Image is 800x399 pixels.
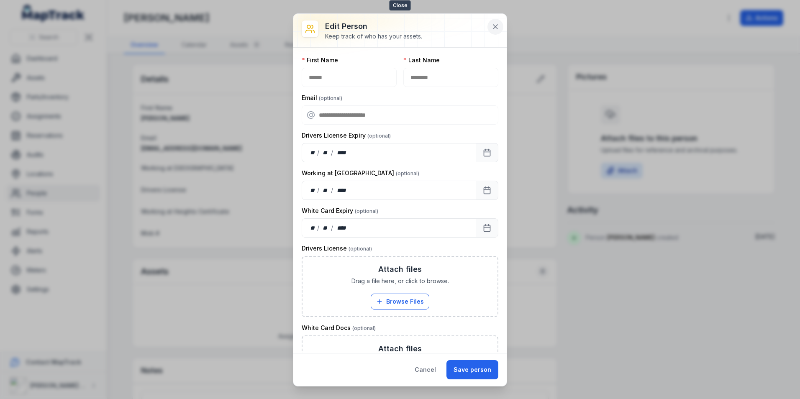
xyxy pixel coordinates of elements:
[331,224,334,232] div: /
[334,224,349,232] div: year,
[408,360,443,379] button: Cancel
[476,143,498,162] button: Calendar
[309,148,317,157] div: day,
[302,56,338,64] label: First Name
[320,224,331,232] div: month,
[446,360,498,379] button: Save person
[334,148,349,157] div: year,
[317,186,320,194] div: /
[325,32,422,41] div: Keep track of who has your assets.
[309,186,317,194] div: day,
[334,186,349,194] div: year,
[325,20,422,32] h3: Edit person
[302,324,376,332] label: White Card Docs
[476,181,498,200] button: Calendar
[331,186,334,194] div: /
[302,131,391,140] label: Drivers License Expiry
[403,56,440,64] label: Last Name
[320,148,331,157] div: month,
[317,148,320,157] div: /
[320,186,331,194] div: month,
[302,169,419,177] label: Working at [GEOGRAPHIC_DATA]
[378,263,422,275] h3: Attach files
[309,224,317,232] div: day,
[331,148,334,157] div: /
[371,294,429,309] button: Browse Files
[378,343,422,355] h3: Attach files
[302,94,342,102] label: Email
[317,224,320,232] div: /
[351,277,449,285] span: Drag a file here, or click to browse.
[476,218,498,238] button: Calendar
[302,207,378,215] label: White Card Expiry
[390,0,411,10] span: Close
[302,244,372,253] label: Drivers License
